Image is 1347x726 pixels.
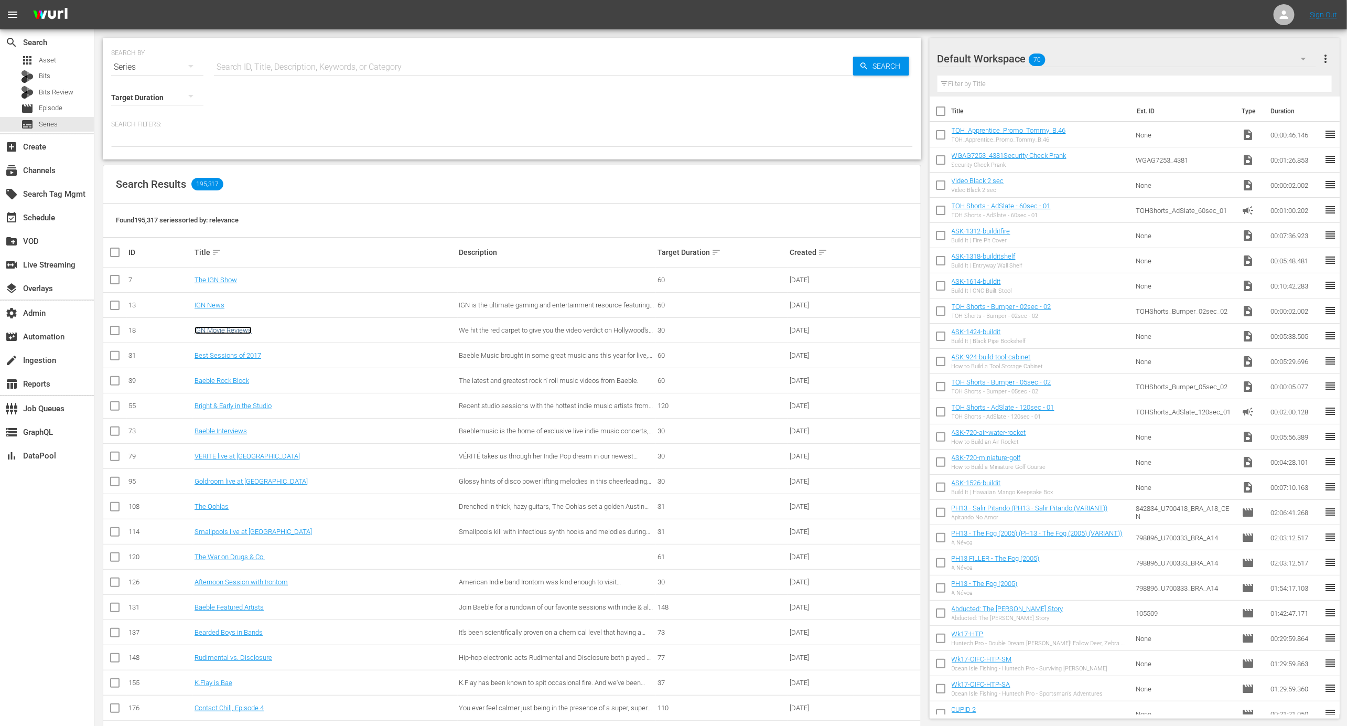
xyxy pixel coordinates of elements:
span: sort [712,248,721,257]
span: The latest and greatest rock n' roll music videos from Baeble. [459,377,639,385]
td: 01:54:17.103 [1266,575,1324,601]
span: reorder [1324,254,1337,266]
a: ASK-924-build-tool-cabinet [952,353,1031,361]
span: Glossy hints of disco power lifting melodies in this cheerleading performance from [GEOGRAPHIC_DA... [459,477,652,493]
div: 60 [658,276,786,284]
span: reorder [1324,329,1337,342]
div: 126 [128,578,191,586]
div: 137 [128,628,191,636]
a: ASK-1318-builditshelf [952,252,1016,260]
div: 30 [658,578,786,586]
span: Episode [1242,632,1254,645]
a: Bearded Boys in Bands [195,628,263,636]
div: [DATE] [790,528,853,536]
span: K.Flay has been known to spit occasional fire. And we've been known to get it on camera, so that ... [459,679,648,702]
span: reorder [1324,632,1337,644]
div: Created [790,246,853,259]
td: 798896_U700333_BRA_A14 [1132,575,1237,601]
a: Video Black 2 sec [952,177,1004,185]
a: Wk17-OIFC-HTP-SA [952,680,1010,688]
span: reorder [1324,657,1337,669]
span: Baeblemusic is the home of exclusive live indie music concerts, music videos and video interviews... [459,427,653,451]
span: IGN is the ultimate gaming and entertainment resource featuring award-winning coverage of video g... [459,301,654,325]
th: Ext. ID [1130,97,1236,126]
span: Episode [1242,708,1254,720]
a: CUPID 2 [952,706,976,713]
a: Sign Out [1310,10,1337,19]
span: reorder [1324,355,1337,367]
span: Drenched in thick, hazy guitars, The Oohlas set a golden Austin afternoon ablaze with their oh-so... [459,503,649,526]
span: Asset [39,55,56,66]
div: 77 [658,654,786,661]
span: Schedule [5,211,18,224]
td: 00:02:00.128 [1266,399,1324,424]
span: Episode [1242,557,1254,569]
td: 842834_U700418_BRA_A18_CEN [1132,500,1237,525]
div: A Névoa [952,590,1018,596]
span: menu [6,8,19,21]
td: None [1132,248,1237,273]
div: Video Black 2 sec [952,187,1004,194]
div: 60 [658,377,786,385]
span: sort [818,248,827,257]
td: 00:01:26.853 [1266,147,1324,173]
div: A Névoa [952,539,1123,546]
span: reorder [1324,682,1337,695]
a: PH13 FILLER - The Fog (2005) [952,554,1040,562]
span: reorder [1324,204,1337,216]
div: Huntech Pro - Double Dream [PERSON_NAME]! Fallow Deer, Zebra & More at Ikamela Safaris! [952,640,1128,647]
td: WGAG7253_4381 [1132,147,1237,173]
div: Default Workspace [937,44,1317,73]
div: Build It | Entryway Wall Shelf [952,262,1023,269]
div: [DATE] [790,402,853,410]
span: Create [5,141,18,153]
a: TOH Shorts - Bumper - 05sec - 02 [952,378,1051,386]
td: 00:05:48.481 [1266,248,1324,273]
td: 00:05:38.505 [1266,324,1324,349]
span: Search Results [116,178,186,190]
a: Best Sessions of 2017 [195,351,261,359]
a: ASK-720-air-water-rocket [952,429,1026,436]
span: Video [1242,305,1254,317]
td: None [1132,424,1237,450]
span: reorder [1324,531,1337,543]
span: Reports [5,378,18,390]
div: 37 [658,679,786,687]
div: 30 [658,427,786,435]
span: GraphQL [5,426,18,439]
span: 70 [1029,49,1046,71]
div: TOH Shorts - Bumper - 02sec - 02 [952,313,1051,319]
span: Video [1242,154,1254,166]
span: Asset [21,54,34,67]
span: sort [212,248,221,257]
span: reorder [1324,178,1337,191]
div: 31 [658,503,786,510]
td: TOHShorts_AdSlate_120sec_01 [1132,399,1237,424]
td: None [1132,173,1237,198]
div: [DATE] [790,326,853,334]
td: 00:04:28.101 [1266,450,1324,475]
td: 105509 [1132,601,1237,626]
td: 01:29:59.863 [1266,651,1324,676]
span: Episode [1242,506,1254,519]
div: TOH Shorts - AdSlate - 120sec - 01 [952,413,1054,420]
a: Goldroom live at [GEOGRAPHIC_DATA] [195,477,308,485]
span: 195,317 [191,178,223,190]
td: None [1132,273,1237,298]
div: How to Build a Tool Storage Cabinet [952,363,1043,370]
a: IGN Movie Reviews [195,326,252,334]
div: [DATE] [790,377,853,385]
div: Ocean Isle Fishing - Huntech Pro - Sportsman's Adventures [952,690,1103,697]
span: Hip-hop electronic acts Rudimental and Disclosure both played at the [GEOGRAPHIC_DATA] in [GEOGRA... [459,654,653,677]
div: 39 [128,377,191,385]
span: reorder [1324,506,1337,518]
div: Security Check Prank [952,162,1066,168]
td: None [1132,676,1237,701]
div: 95 [128,477,191,485]
td: 798896_U700333_BRA_A14 [1132,550,1237,575]
div: [DATE] [790,578,853,586]
td: 00:01:00.202 [1266,198,1324,223]
div: 60 [658,351,786,359]
div: [DATE] [790,679,853,687]
div: [DATE] [790,452,853,460]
